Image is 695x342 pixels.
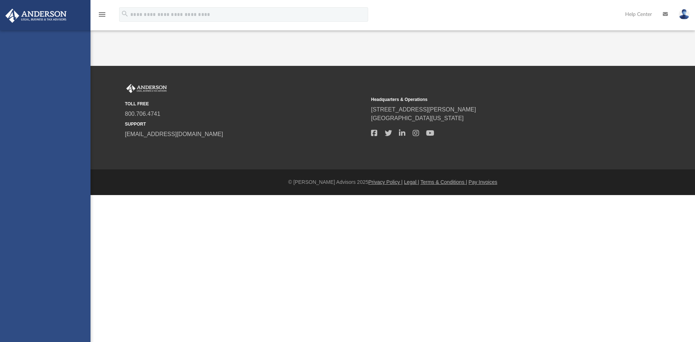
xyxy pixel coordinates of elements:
a: Pay Invoices [468,179,497,185]
a: menu [98,14,106,19]
i: search [121,10,129,18]
a: [GEOGRAPHIC_DATA][US_STATE] [371,115,464,121]
a: 800.706.4741 [125,111,160,117]
small: Headquarters & Operations [371,96,612,103]
a: Privacy Policy | [368,179,403,185]
small: SUPPORT [125,121,366,127]
img: Anderson Advisors Platinum Portal [125,84,168,93]
a: [STREET_ADDRESS][PERSON_NAME] [371,106,476,113]
a: Legal | [404,179,419,185]
div: © [PERSON_NAME] Advisors 2025 [90,178,695,186]
a: [EMAIL_ADDRESS][DOMAIN_NAME] [125,131,223,137]
a: Terms & Conditions | [421,179,467,185]
img: Anderson Advisors Platinum Portal [3,9,69,23]
img: User Pic [679,9,690,20]
i: menu [98,10,106,19]
small: TOLL FREE [125,101,366,107]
